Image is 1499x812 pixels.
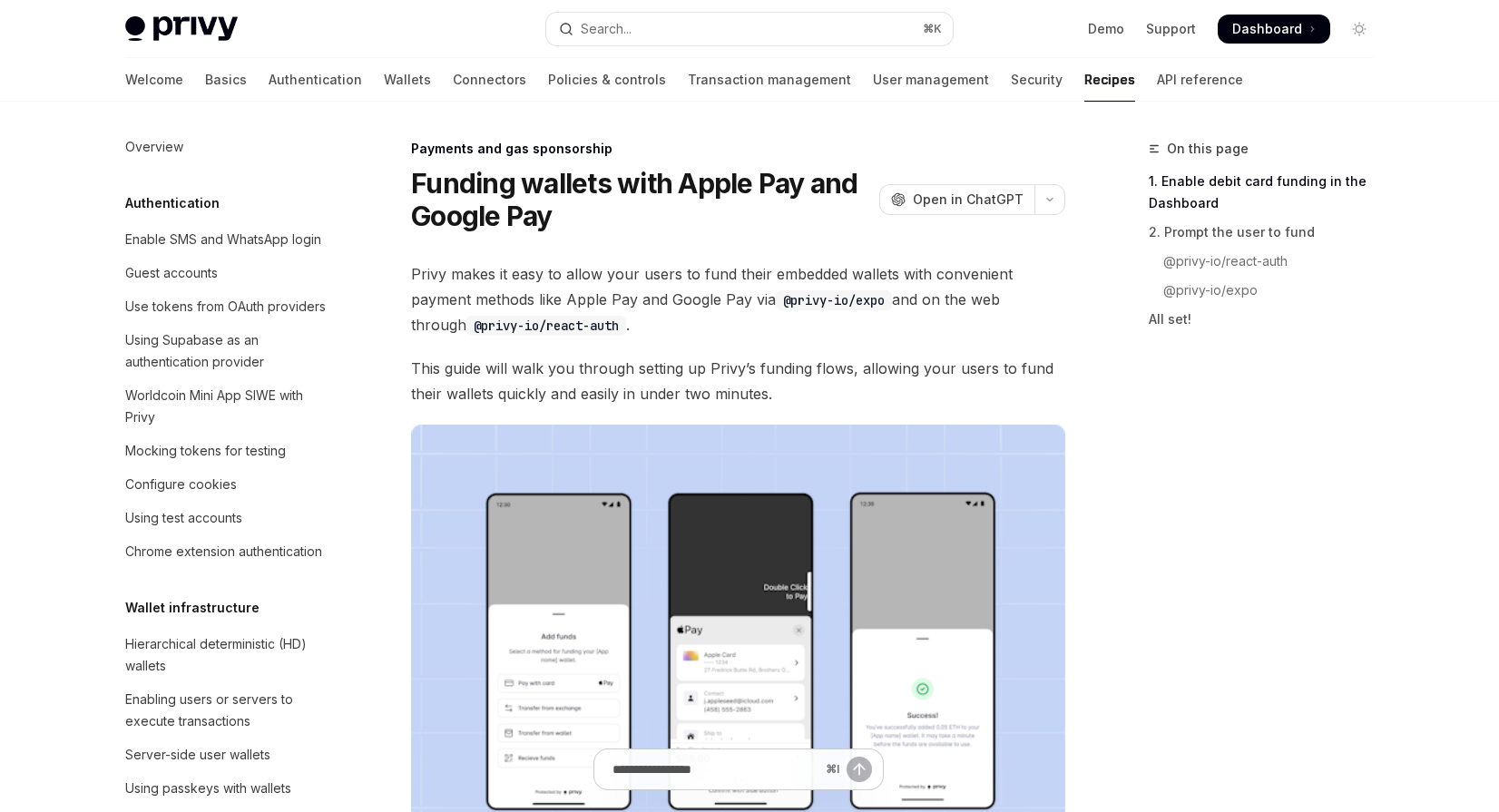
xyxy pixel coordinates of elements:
[111,223,343,256] a: Enable SMS and WhatsApp login
[581,18,632,40] div: Search...
[125,58,183,102] a: Welcome
[125,633,332,677] div: Hierarchical deterministic (HD) wallets
[125,329,332,373] div: Using Supabase as an authentication provider
[111,468,343,501] a: Configure cookies
[111,628,343,682] a: Hierarchical deterministic (HD) wallets
[125,296,326,318] div: Use tokens from OAuth providers
[269,58,362,102] a: Authentication
[612,749,818,789] input: Ask a question...
[125,778,291,799] div: Using passkeys with wallets
[111,772,343,805] a: Using passkeys with wallets
[111,739,343,771] a: Server-side user wallets
[125,541,322,563] div: Chrome extension authentication
[1149,305,1388,334] a: All set!
[125,192,220,214] h5: Authentication
[111,435,343,467] a: Mocking tokens for testing
[111,324,343,378] a: Using Supabase as an authentication provider
[1218,15,1330,44] a: Dashboard
[1011,58,1063,102] a: Security
[411,167,872,232] h1: Funding wallets with Apple Pay and Google Pay
[125,474,237,495] div: Configure cookies
[384,58,431,102] a: Wallets
[111,502,343,534] a: Using test accounts
[923,22,942,36] span: ⌘ K
[1345,15,1374,44] button: Toggle dark mode
[111,131,343,163] a: Overview
[125,440,286,462] div: Mocking tokens for testing
[125,597,260,619] h5: Wallet infrastructure
[873,58,989,102] a: User management
[1084,58,1135,102] a: Recipes
[1232,20,1302,38] span: Dashboard
[125,744,270,766] div: Server-side user wallets
[125,689,332,732] div: Enabling users or servers to execute transactions
[1149,276,1388,305] a: @privy-io/expo
[111,535,343,568] a: Chrome extension authentication
[111,290,343,323] a: Use tokens from OAuth providers
[125,507,242,529] div: Using test accounts
[688,58,851,102] a: Transaction management
[111,257,343,289] a: Guest accounts
[1149,247,1388,276] a: @privy-io/react-auth
[125,136,183,158] div: Overview
[411,261,1065,338] span: Privy makes it easy to allow your users to fund their embedded wallets with convenient payment me...
[411,140,1065,158] div: Payments and gas sponsorship
[913,191,1024,209] span: Open in ChatGPT
[111,379,343,434] a: Worldcoin Mini App SIWE with Privy
[776,290,892,310] code: @privy-io/expo
[125,16,238,42] img: light logo
[125,262,218,284] div: Guest accounts
[1149,167,1388,218] a: 1. Enable debit card funding in the Dashboard
[205,58,247,102] a: Basics
[879,184,1034,215] button: Open in ChatGPT
[1157,58,1243,102] a: API reference
[847,757,872,782] button: Send message
[111,683,343,738] a: Enabling users or servers to execute transactions
[1149,218,1388,247] a: 2. Prompt the user to fund
[548,58,666,102] a: Policies & controls
[1146,20,1196,38] a: Support
[453,58,526,102] a: Connectors
[1088,20,1124,38] a: Demo
[411,356,1065,406] span: This guide will walk you through setting up Privy’s funding flows, allowing your users to fund th...
[1167,138,1249,160] span: On this page
[125,229,321,250] div: Enable SMS and WhatsApp login
[125,385,332,428] div: Worldcoin Mini App SIWE with Privy
[466,316,626,336] code: @privy-io/react-auth
[546,13,953,45] button: Open search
